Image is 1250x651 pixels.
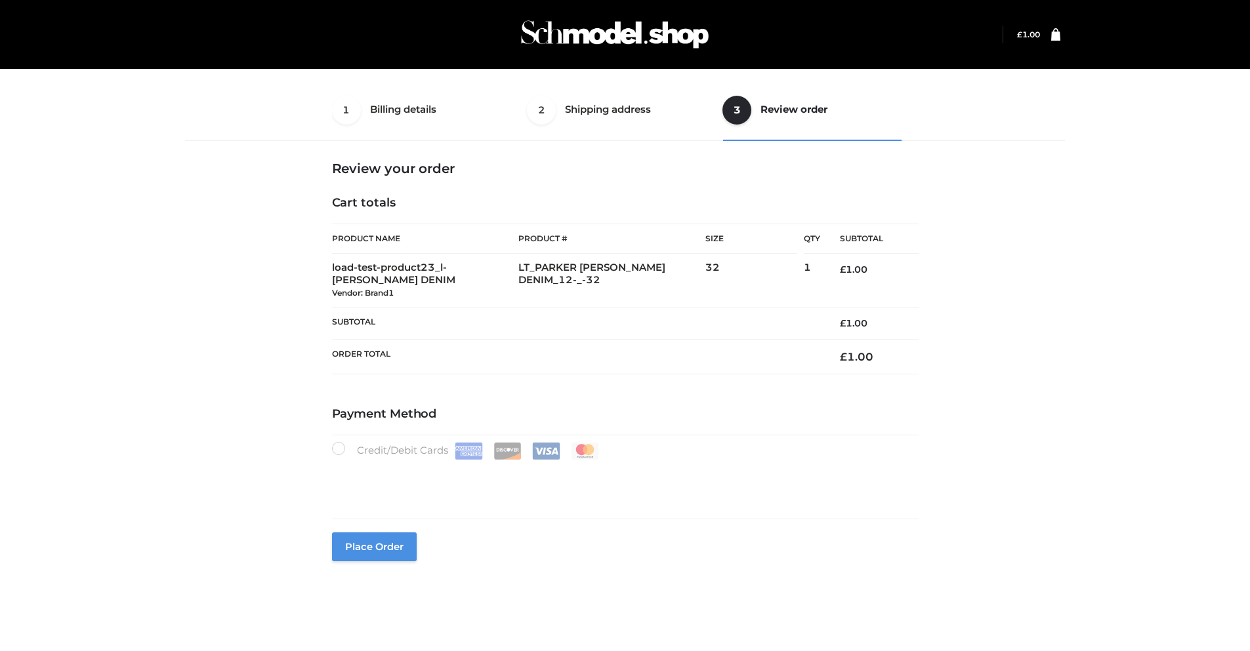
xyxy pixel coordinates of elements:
[1017,30,1022,39] span: £
[455,443,483,460] img: Amex
[332,196,919,210] h4: Cart totals
[518,224,705,254] th: Product #
[516,9,713,60] img: Schmodel Admin 964
[705,254,804,307] td: 32
[332,407,919,422] h4: Payment Method
[332,224,519,254] th: Product Name
[840,264,867,275] bdi: 1.00
[705,224,797,254] th: Size
[1017,30,1040,39] a: £1.00
[332,339,820,374] th: Order Total
[804,254,820,307] td: 1
[332,288,394,298] small: Vendor: Brand1
[332,532,417,561] button: Place order
[804,224,820,254] th: Qty
[840,350,873,363] bdi: 1.00
[820,224,919,254] th: Subtotal
[332,307,820,339] th: Subtotal
[571,443,599,460] img: Mastercard
[518,254,705,307] td: LT_PARKER [PERSON_NAME] DENIM_12-_-32
[493,443,522,460] img: Discover
[332,442,600,460] label: Credit/Debit Cards
[840,317,846,329] span: £
[329,457,916,505] iframe: Secure payment input frame
[840,317,867,329] bdi: 1.00
[332,254,519,307] td: load-test-product23_l-[PERSON_NAME] DENIM
[840,350,847,363] span: £
[840,264,846,275] span: £
[532,443,560,460] img: Visa
[1017,30,1040,39] bdi: 1.00
[332,161,919,176] h3: Review your order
